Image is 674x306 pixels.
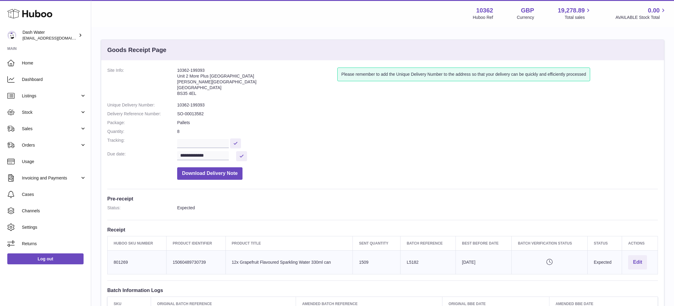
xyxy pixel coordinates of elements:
[22,110,80,115] span: Stock
[7,253,84,264] a: Log out
[476,6,493,15] strong: 10362
[108,236,167,250] th: Huboo SKU Number
[107,111,177,117] dt: Delivery Reference Number:
[107,102,177,108] dt: Unique Delivery Number:
[177,120,658,126] dd: Pallets
[473,15,493,20] div: Huboo Ref
[107,205,177,211] dt: Status:
[225,236,353,250] th: Product title
[22,208,86,214] span: Channels
[107,129,177,134] dt: Quantity:
[22,241,86,247] span: Returns
[628,255,647,269] button: Edit
[107,226,658,233] h3: Receipt
[107,151,177,161] dt: Due date:
[177,167,242,180] button: Download Delivery Note
[615,15,667,20] span: AVAILABLE Stock Total
[353,250,401,274] td: 1509
[622,236,658,250] th: Actions
[22,60,86,66] span: Home
[648,6,660,15] span: 0.00
[456,236,512,250] th: Best Before Date
[587,236,622,250] th: Status
[456,250,512,274] td: [DATE]
[108,250,167,274] td: 801269
[22,142,80,148] span: Orders
[22,175,80,181] span: Invoicing and Payments
[615,6,667,20] a: 0.00 AVAILABLE Stock Total
[107,120,177,126] dt: Package:
[558,6,592,20] a: 19,278.89 Total sales
[177,102,658,108] dd: 10362-199393
[22,192,86,197] span: Cases
[558,6,585,15] span: 19,278.89
[517,15,534,20] div: Currency
[107,137,177,148] dt: Tracking:
[107,46,167,54] h3: Goods Receipt Page
[401,250,456,274] td: L5182
[22,77,86,82] span: Dashboard
[22,30,77,41] div: Dash Water
[521,6,534,15] strong: GBP
[107,287,658,294] h3: Batch Information Logs
[22,159,86,165] span: Usage
[167,236,225,250] th: Product Identifier
[107,68,177,99] dt: Site Info:
[353,236,401,250] th: Sent Quantity
[512,236,588,250] th: Batch Verification Status
[22,126,80,132] span: Sales
[587,250,622,274] td: Expected
[22,36,89,40] span: [EMAIL_ADDRESS][DOMAIN_NAME]
[22,93,80,99] span: Listings
[337,68,590,81] div: Please remember to add the Unique Delivery Number to the address so that your delivery can be qui...
[167,250,225,274] td: 15060489730739
[177,111,658,117] dd: SO-00013582
[177,205,658,211] dd: Expected
[177,68,337,99] address: 10362-199393 Unit 2 More Plus [GEOGRAPHIC_DATA] [PERSON_NAME][GEOGRAPHIC_DATA] [GEOGRAPHIC_DATA] ...
[177,129,658,134] dd: 8
[7,31,16,40] img: bea@dash-water.com
[107,195,658,202] h3: Pre-receipt
[225,250,353,274] td: 12x Grapefruit Flavoured Sparkling Water 330ml can
[565,15,592,20] span: Total sales
[22,224,86,230] span: Settings
[401,236,456,250] th: Batch Reference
